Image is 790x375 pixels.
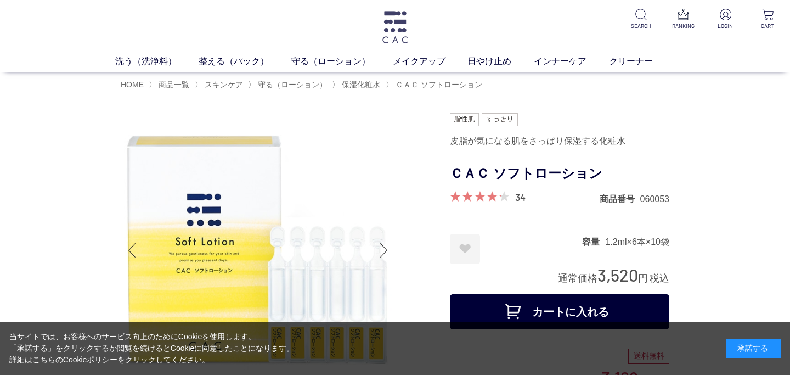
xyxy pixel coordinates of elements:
[195,80,246,90] li: 〉
[393,80,482,89] a: ＣＡＣ ソフトローション
[9,331,295,366] div: 当サイトでは、お客様へのサービス向上のためにCookieを使用します。 「承諾する」をクリックするか閲覧を続けるとCookieに同意したことになります。 詳細はこちらの をクリックしてください。
[482,113,518,126] img: すっきり
[467,54,534,68] a: 日やけ止め
[450,113,479,126] img: 脂性肌
[628,9,654,30] a: SEARCH
[393,54,468,68] a: メイクアップ
[450,234,480,264] a: お気に入りに登録する
[332,80,383,90] li: 〉
[115,54,199,68] a: 洗う（洗浄料）
[256,80,327,89] a: 守る（ローション）
[450,161,669,186] h1: ＣＡＣ ソフトローション
[712,22,739,30] p: LOGIN
[340,80,380,89] a: 保湿化粧水
[202,80,243,89] a: スキンケア
[248,80,330,90] li: 〉
[670,9,697,30] a: RANKING
[515,191,526,203] a: 34
[754,9,781,30] a: CART
[628,22,654,30] p: SEARCH
[650,273,669,284] span: 税込
[63,355,118,364] a: Cookieポリシー
[609,54,675,68] a: クリーナー
[558,273,597,284] span: 通常価格
[712,9,739,30] a: LOGIN
[373,228,395,272] div: Next slide
[156,80,189,89] a: 商品一覧
[600,193,640,205] dt: 商品番号
[450,132,669,150] div: 皮脂が気になる肌をさっぱり保湿する化粧水
[291,54,393,68] a: 守る（ローション）
[534,54,609,68] a: インナーケア
[121,228,143,272] div: Previous slide
[121,80,144,89] a: HOME
[754,22,781,30] p: CART
[258,80,327,89] span: 守る（ローション）
[638,273,648,284] span: 円
[381,11,409,43] img: logo
[386,80,485,90] li: 〉
[640,193,669,205] dd: 060053
[199,54,291,68] a: 整える（パック）
[396,80,482,89] span: ＣＡＣ ソフトローション
[726,339,781,358] div: 承諾する
[582,236,605,248] dt: 容量
[670,22,697,30] p: RANKING
[149,80,192,90] li: 〉
[342,80,380,89] span: 保湿化粧水
[605,236,669,248] dd: 1.2ml×6本×10袋
[450,294,669,329] button: カートに入れる
[205,80,243,89] span: スキンケア
[597,265,638,285] span: 3,520
[159,80,189,89] span: 商品一覧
